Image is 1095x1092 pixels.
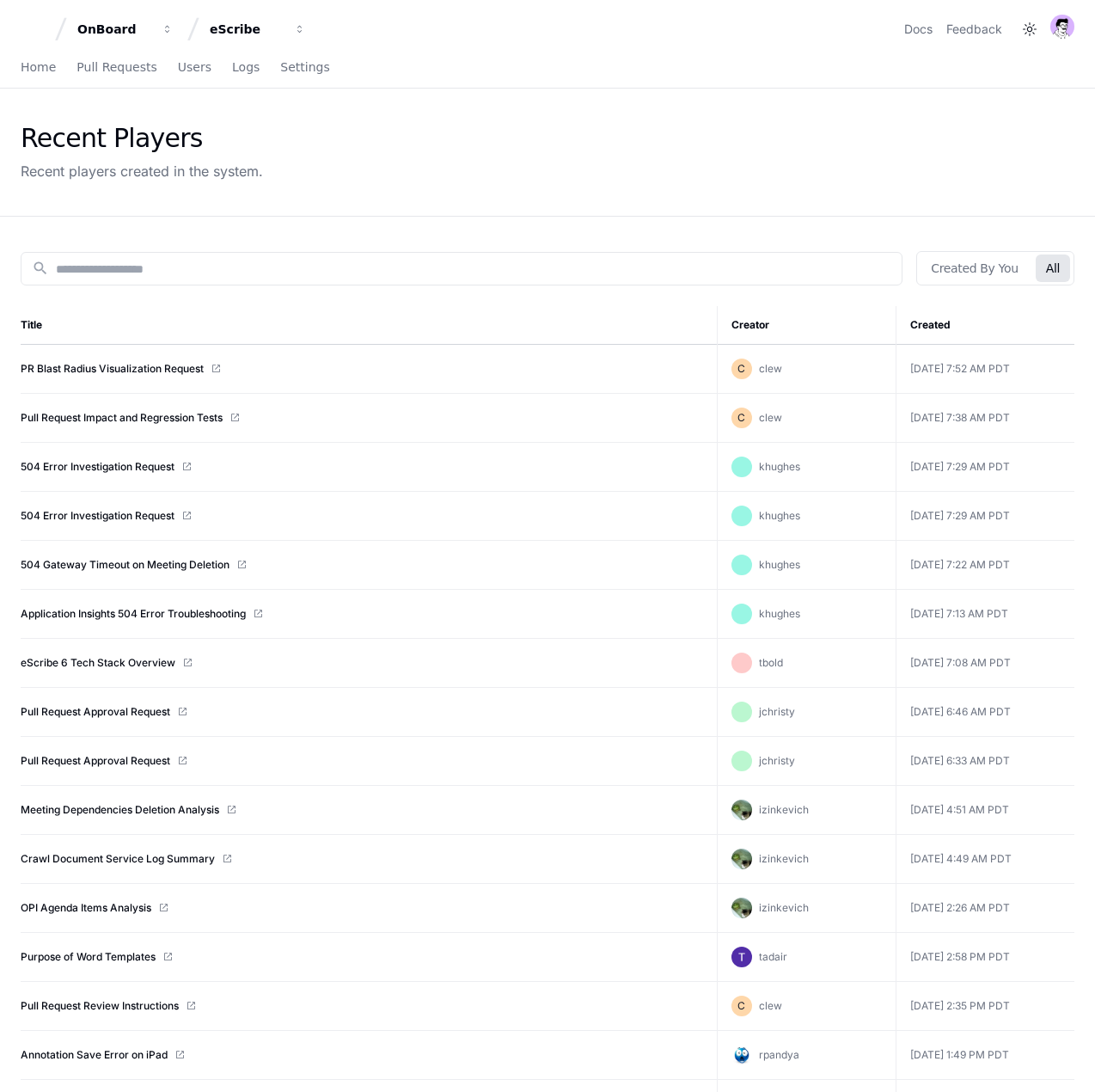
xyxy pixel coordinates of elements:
span: jchristy [759,754,795,767]
a: Annotation Save Error on iPad [21,1048,168,1062]
button: OnBoard [70,14,180,45]
a: 504 Error Investigation Request [21,509,174,523]
td: [DATE] 2:58 PM PDT [896,933,1074,982]
mat-icon: search [32,260,49,277]
button: Created By You [921,255,1028,282]
a: OPI Agenda Items Analysis [21,901,151,915]
h1: C [737,411,745,425]
th: Created [896,306,1074,345]
th: Title [21,306,717,345]
div: Recent players created in the system. [21,161,263,181]
a: Docs [904,21,933,38]
img: avatar [731,1045,752,1065]
a: Application Insights 504 Error Troubleshooting [21,607,246,621]
a: 504 Error Investigation Request [21,460,174,474]
td: [DATE] 1:49 PM PDT [896,1031,1074,1080]
td: [DATE] 2:35 PM PDT [896,982,1074,1031]
td: [DATE] 7:22 AM PDT [896,541,1074,590]
a: PR Blast Radius Visualization Request [21,362,204,376]
img: avatar [731,800,752,820]
a: Pull Request Review Instructions [21,999,179,1013]
span: Settings [280,62,329,72]
td: [DATE] 7:29 AM PDT [896,492,1074,541]
td: [DATE] 6:46 AM PDT [896,688,1074,737]
span: tbold [759,656,783,669]
span: izinkevich [759,901,809,914]
th: Creator [717,306,896,345]
h1: C [737,999,745,1013]
a: Pull Requests [76,48,156,88]
span: tadair [759,950,787,963]
button: All [1036,255,1070,282]
span: Pull Requests [76,62,156,72]
a: Pull Request Impact and Regression Tests [21,411,223,425]
img: avatar [731,898,752,918]
div: Recent Players [21,123,263,154]
div: OnBoard [77,21,151,38]
td: [DATE] 7:13 AM PDT [896,590,1074,639]
a: Pull Request Approval Request [21,754,170,768]
td: [DATE] 7:29 AM PDT [896,443,1074,492]
span: Logs [232,62,260,72]
button: eScribe [203,14,313,45]
span: khughes [759,558,800,571]
a: Pull Request Approval Request [21,705,170,719]
span: izinkevich [759,852,809,865]
div: eScribe [210,21,284,38]
a: Purpose of Word Templates [21,950,156,964]
a: Home [21,48,56,88]
img: ACg8ocLXRd2qRgqbUAyUIUlsjQ6w5xxzp76-WIxJ1WSHp2Y1bCTN4A=s96-c [731,947,752,967]
a: Users [178,48,211,88]
span: jchristy [759,705,795,718]
a: Logs [232,48,260,88]
td: [DATE] 6:33 AM PDT [896,737,1074,786]
td: [DATE] 7:38 AM PDT [896,394,1074,443]
a: eScribe 6 Tech Stack Overview [21,656,175,670]
iframe: Open customer support [1040,1035,1086,1082]
td: [DATE] 4:49 AM PDT [896,835,1074,884]
span: Home [21,62,56,72]
span: khughes [759,509,800,522]
span: rpandya [759,1048,799,1061]
button: Feedback [946,21,1002,38]
span: clew [759,999,782,1012]
span: khughes [759,607,800,620]
span: clew [759,362,782,375]
span: Users [178,62,211,72]
td: [DATE] 7:52 AM PDT [896,345,1074,394]
td: [DATE] 4:51 AM PDT [896,786,1074,835]
a: Settings [280,48,329,88]
span: khughes [759,460,800,473]
span: izinkevich [759,803,809,816]
img: avatar [1050,15,1074,39]
a: Crawl Document Service Log Summary [21,852,215,866]
span: clew [759,411,782,424]
a: 504 Gateway Timeout on Meeting Deletion [21,558,229,572]
td: [DATE] 2:26 AM PDT [896,884,1074,933]
td: [DATE] 7:08 AM PDT [896,639,1074,688]
a: Meeting Dependencies Deletion Analysis [21,803,219,817]
h1: C [737,362,745,376]
img: avatar [731,849,752,869]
